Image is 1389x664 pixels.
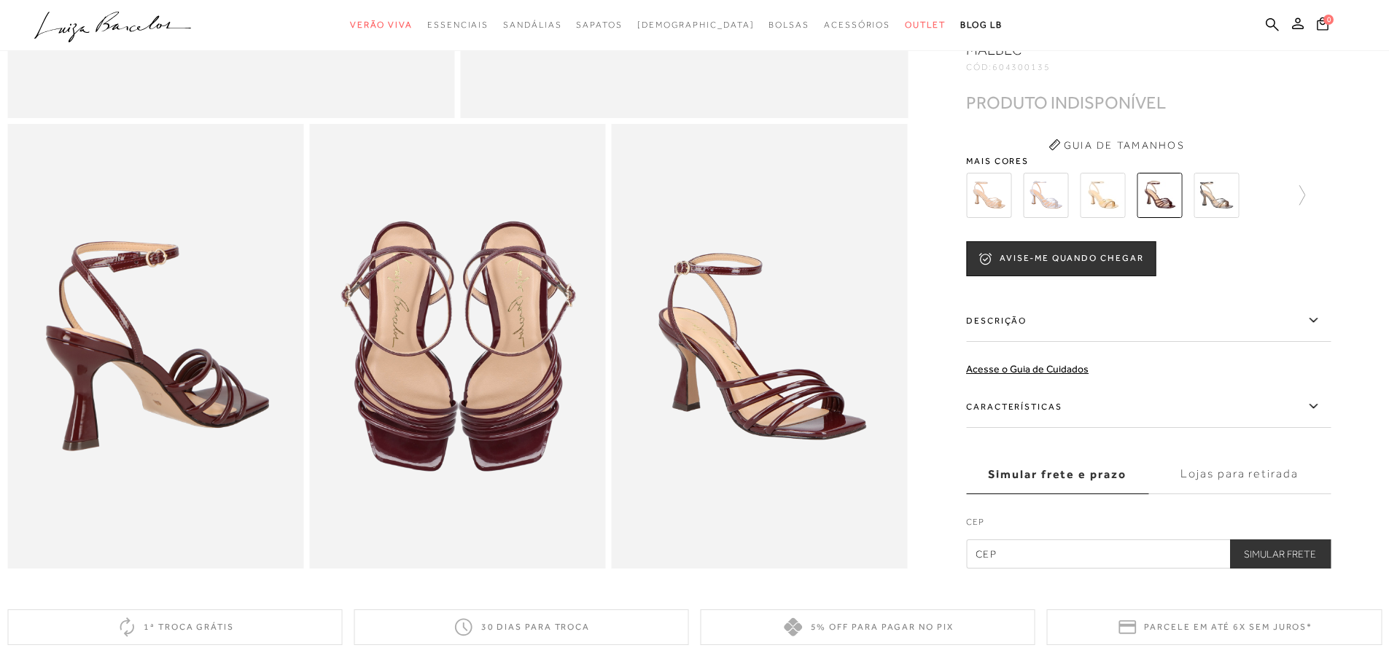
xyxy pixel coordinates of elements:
img: image [7,124,303,568]
span: Verão Viva [350,20,413,30]
label: Simular frete e prazo [966,455,1148,494]
span: 0 [1323,15,1334,25]
a: noSubCategoriesText [637,12,755,39]
a: categoryNavScreenReaderText [905,12,946,39]
span: BLOG LB [960,20,1003,30]
label: Lojas para retirada [1148,455,1331,494]
img: image [612,124,908,568]
button: AVISE-ME QUANDO CHEGAR [966,241,1156,276]
div: Parcele em até 6x sem juros* [1047,609,1382,645]
span: Mais cores [966,157,1331,165]
span: Bolsas [769,20,809,30]
div: CÓD: [966,63,1258,71]
img: SANDÁLIA SALTO ARQUITETÔNICO TIRAS MALBEC [1137,173,1182,218]
a: categoryNavScreenReaderText [824,12,890,39]
a: categoryNavScreenReaderText [503,12,561,39]
div: 1ª troca grátis [7,609,342,645]
div: 30 dias para troca [354,609,688,645]
img: image [309,124,605,568]
a: Acesse o Guia de Cuidados [966,363,1089,375]
div: 5% off para pagar no PIX [701,609,1035,645]
img: SANDÁLIA DE TIRAS METALIZADAS PRATA DE SALTO ALTO FLARE [1023,173,1068,218]
a: categoryNavScreenReaderText [427,12,489,39]
span: Acessórios [824,20,890,30]
label: Descrição [966,300,1331,342]
a: categoryNavScreenReaderText [769,12,809,39]
button: 0 [1312,16,1333,36]
button: Simular Frete [1229,539,1331,569]
a: categoryNavScreenReaderText [350,12,413,39]
label: CEP [966,515,1331,536]
span: Essenciais [427,20,489,30]
span: 604300135 [992,62,1051,72]
img: SANDÁLIA DE TIRAS METALIZADAS DOURADAS DE SALTO ALTO FLARE [966,173,1011,218]
span: Sapatos [576,20,622,30]
a: BLOG LB [960,12,1003,39]
a: categoryNavScreenReaderText [576,12,622,39]
label: Características [966,386,1331,428]
button: Guia de Tamanhos [1043,133,1189,157]
div: PRODUTO INDISPONÍVEL [966,95,1166,110]
img: SANDÁLIA SALTO ARQUITETÔNICO TIRAS METALCOLOR CHUMBO [1194,173,1239,218]
span: [DEMOGRAPHIC_DATA] [637,20,755,30]
span: Outlet [905,20,946,30]
img: SANDÁLIA SALTO ARQUITETÔNICO TIRAS DOURADO [1080,173,1125,218]
input: CEP [966,539,1331,569]
span: Sandálias [503,20,561,30]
